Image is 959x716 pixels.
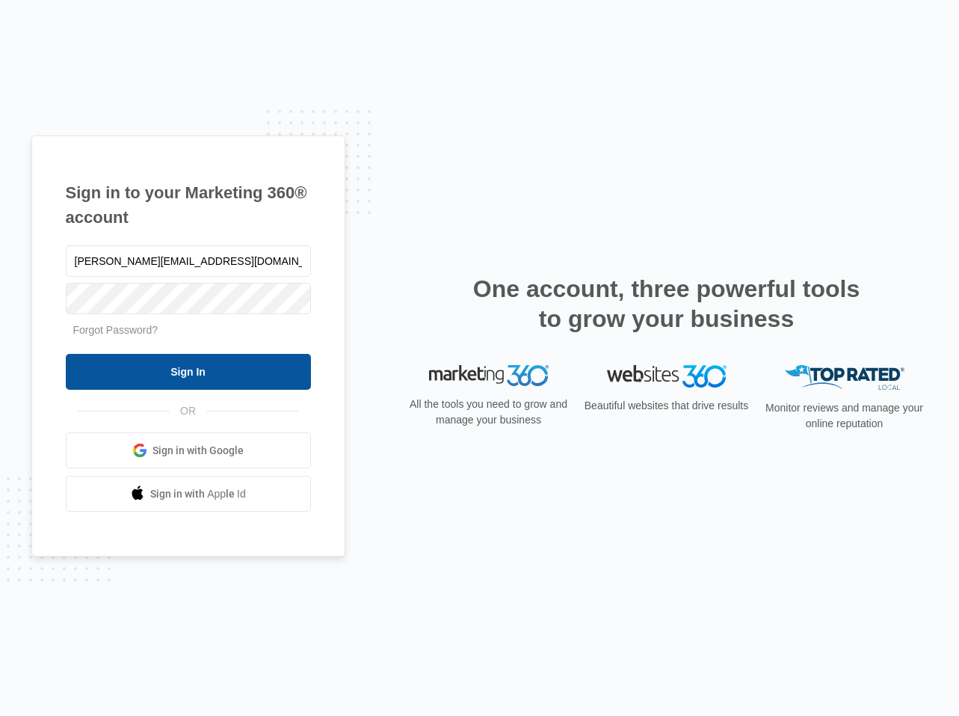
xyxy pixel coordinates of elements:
[583,398,750,414] p: Beautiful websites that drive results
[170,403,206,419] span: OR
[150,486,246,502] span: Sign in with Apple Id
[469,274,865,334] h2: One account, three powerful tools to grow your business
[66,432,311,468] a: Sign in with Google
[429,365,549,386] img: Marketing 360
[66,476,311,512] a: Sign in with Apple Id
[607,365,727,387] img: Websites 360
[152,443,244,459] span: Sign in with Google
[785,365,904,390] img: Top Rated Local
[405,397,573,428] p: All the tools you need to grow and manage your business
[66,180,311,230] h1: Sign in to your Marketing 360® account
[73,324,158,336] a: Forgot Password?
[761,400,928,432] p: Monitor reviews and manage your online reputation
[66,245,311,277] input: Email
[66,354,311,390] input: Sign In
